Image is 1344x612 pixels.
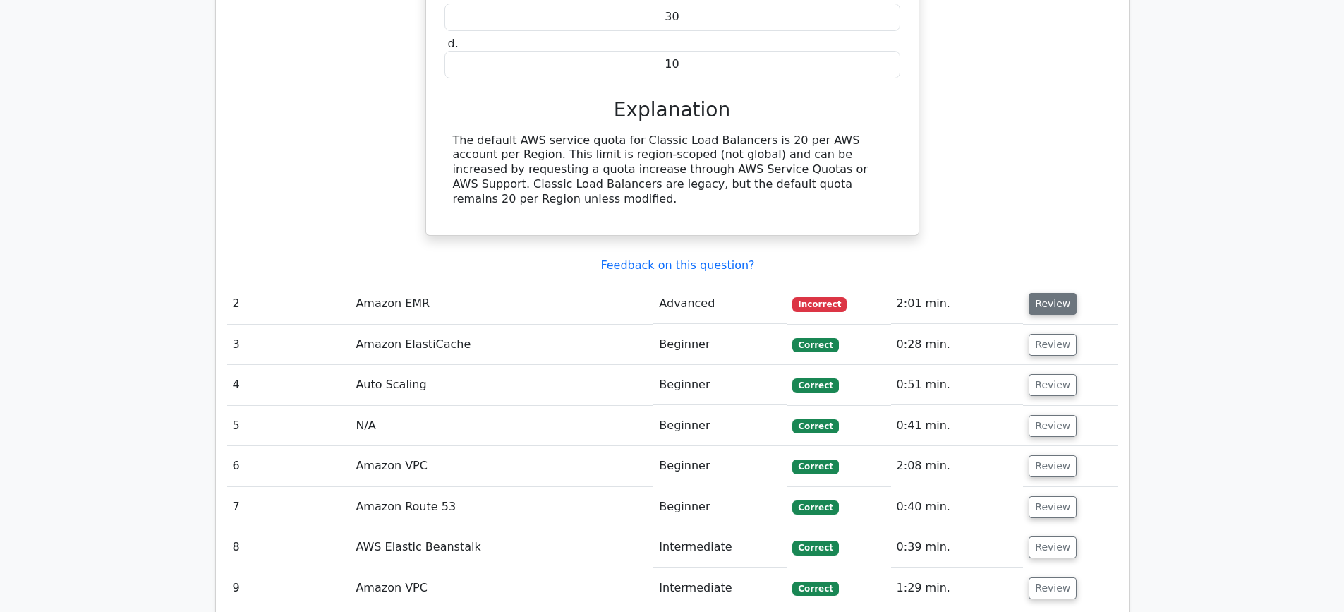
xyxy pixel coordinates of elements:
[1029,496,1077,518] button: Review
[453,133,892,207] div: The default AWS service quota for Classic Load Balancers is 20 per AWS account per Region. This l...
[350,284,653,324] td: Amazon EMR
[792,297,847,311] span: Incorrect
[444,51,900,78] div: 10
[1029,415,1077,437] button: Review
[227,487,351,527] td: 7
[453,98,892,122] h3: Explanation
[792,419,838,433] span: Correct
[891,446,1024,486] td: 2:08 min.
[792,541,838,555] span: Correct
[891,365,1024,405] td: 0:51 min.
[653,446,787,486] td: Beginner
[1029,293,1077,315] button: Review
[792,582,838,596] span: Correct
[600,258,754,272] a: Feedback on this question?
[891,487,1024,527] td: 0:40 min.
[891,568,1024,608] td: 1:29 min.
[653,365,787,405] td: Beginner
[653,487,787,527] td: Beginner
[350,365,653,405] td: Auto Scaling
[227,568,351,608] td: 9
[350,325,653,365] td: Amazon ElastiCache
[1029,536,1077,558] button: Review
[1029,577,1077,599] button: Review
[227,365,351,405] td: 4
[448,37,459,50] span: d.
[227,406,351,446] td: 5
[350,487,653,527] td: Amazon Route 53
[891,284,1024,324] td: 2:01 min.
[792,378,838,392] span: Correct
[227,284,351,324] td: 2
[891,325,1024,365] td: 0:28 min.
[227,527,351,568] td: 8
[1029,374,1077,396] button: Review
[350,527,653,568] td: AWS Elastic Beanstalk
[227,446,351,486] td: 6
[653,284,787,324] td: Advanced
[792,460,838,474] span: Correct
[350,568,653,608] td: Amazon VPC
[653,406,787,446] td: Beginner
[1029,334,1077,356] button: Review
[227,325,351,365] td: 3
[350,406,653,446] td: N/A
[891,527,1024,568] td: 0:39 min.
[792,338,838,352] span: Correct
[891,406,1024,446] td: 0:41 min.
[792,500,838,515] span: Correct
[653,325,787,365] td: Beginner
[653,568,787,608] td: Intermediate
[350,446,653,486] td: Amazon VPC
[1029,455,1077,477] button: Review
[653,527,787,568] td: Intermediate
[444,4,900,31] div: 30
